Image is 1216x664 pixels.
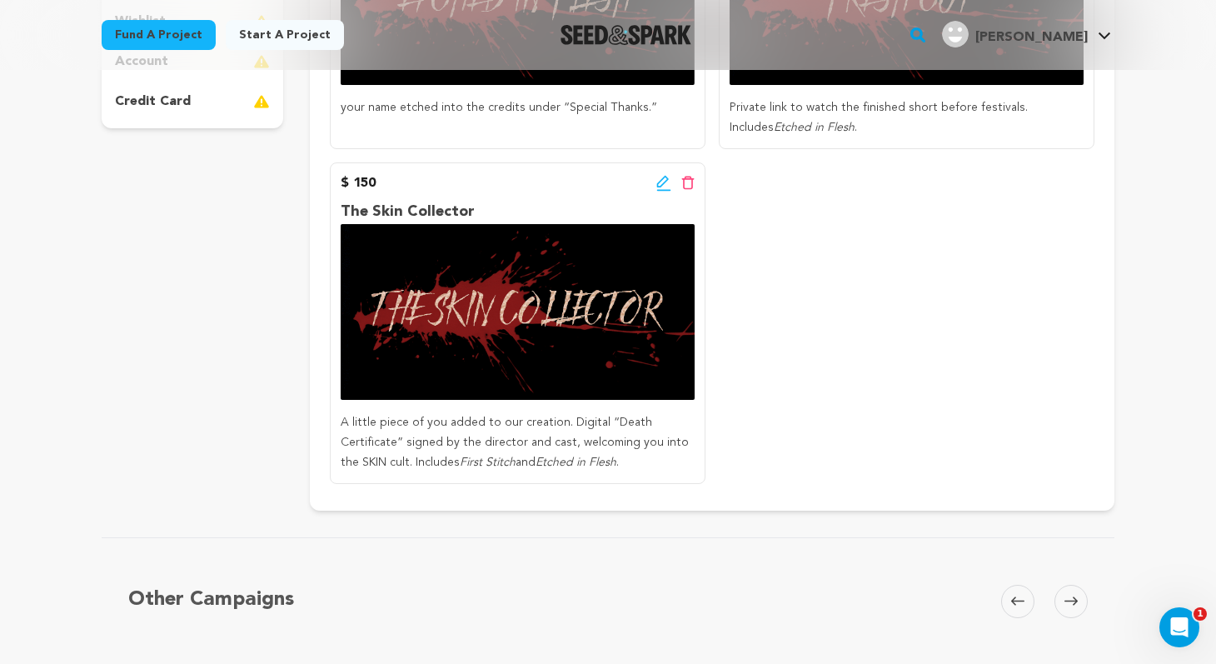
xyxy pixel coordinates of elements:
[774,122,855,133] em: Etched in Flesh
[975,31,1088,44] span: [PERSON_NAME]
[226,20,344,50] a: Start a project
[341,200,695,224] p: The Skin Collector
[942,21,969,47] img: user.png
[939,17,1114,52] span: Julien M.'s Profile
[341,173,376,193] p: $ 150
[115,92,191,112] p: credit card
[561,25,691,45] img: Seed&Spark Logo Dark Mode
[341,98,695,118] p: your name etched into the credits under “Special Thanks.”
[942,21,1088,47] div: Julien M.'s Profile
[1159,607,1199,647] iframe: Intercom live chat
[561,25,691,45] a: Seed&Spark Homepage
[253,92,270,112] img: warning-full.svg
[536,457,616,468] em: Etched in Flesh
[730,98,1084,138] p: Private link to watch the finished short before festivals. Includes .
[102,88,283,115] button: credit card
[128,585,294,615] h5: Other Campaigns
[460,457,516,468] em: First Stitch
[939,17,1114,47] a: Julien M.'s Profile
[341,413,695,472] p: A little piece of you added to our creation. Digital “Death Certificate” signed by the director a...
[102,20,216,50] a: Fund a project
[1194,607,1207,621] span: 1
[341,224,695,401] img: incentive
